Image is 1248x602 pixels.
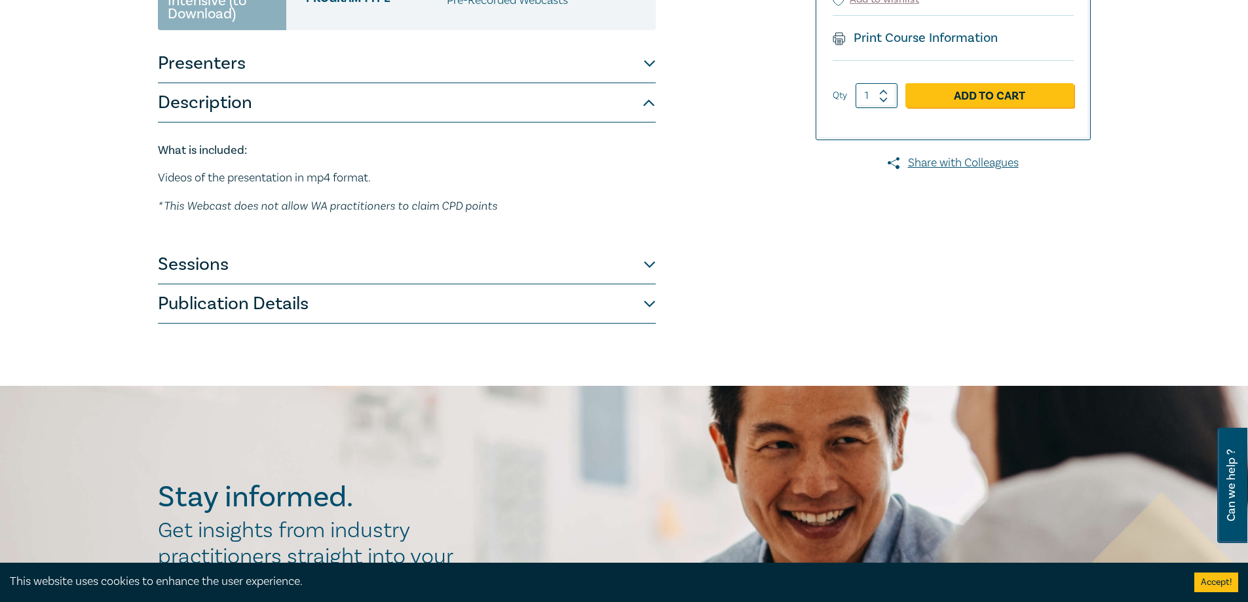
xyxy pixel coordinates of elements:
a: Add to Cart [905,83,1074,108]
h2: Get insights from industry practitioners straight into your inbox. [158,517,467,596]
label: Qty [833,88,847,103]
strong: What is included: [158,143,247,158]
a: Print Course Information [833,29,998,47]
button: Accept cookies [1194,573,1238,592]
p: Videos of the presentation in mp4 format. [158,170,656,187]
div: This website uses cookies to enhance the user experience. [10,573,1175,590]
em: * This Webcast does not allow WA practitioners to claim CPD points [158,198,497,212]
button: Publication Details [158,284,656,324]
button: Description [158,83,656,122]
button: Sessions [158,245,656,284]
button: Presenters [158,44,656,83]
h2: Stay informed. [158,480,467,514]
input: 1 [856,83,898,108]
a: Share with Colleagues [816,155,1091,172]
span: Can we help ? [1225,436,1238,535]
